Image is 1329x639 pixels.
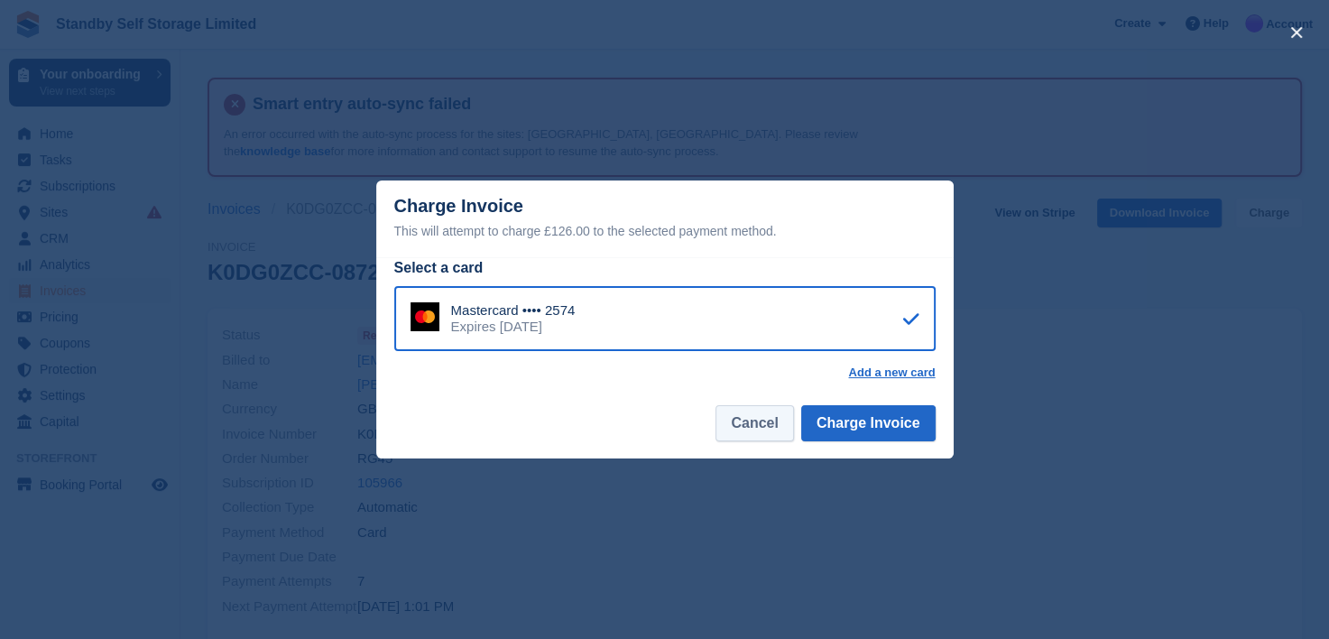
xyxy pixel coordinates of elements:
[394,257,936,279] div: Select a card
[848,366,935,380] a: Add a new card
[394,196,936,242] div: Charge Invoice
[451,302,576,319] div: Mastercard •••• 2574
[1282,18,1311,47] button: close
[394,220,936,242] div: This will attempt to charge £126.00 to the selected payment method.
[451,319,576,335] div: Expires [DATE]
[801,405,936,441] button: Charge Invoice
[411,302,439,331] img: Mastercard Logo
[715,405,793,441] button: Cancel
